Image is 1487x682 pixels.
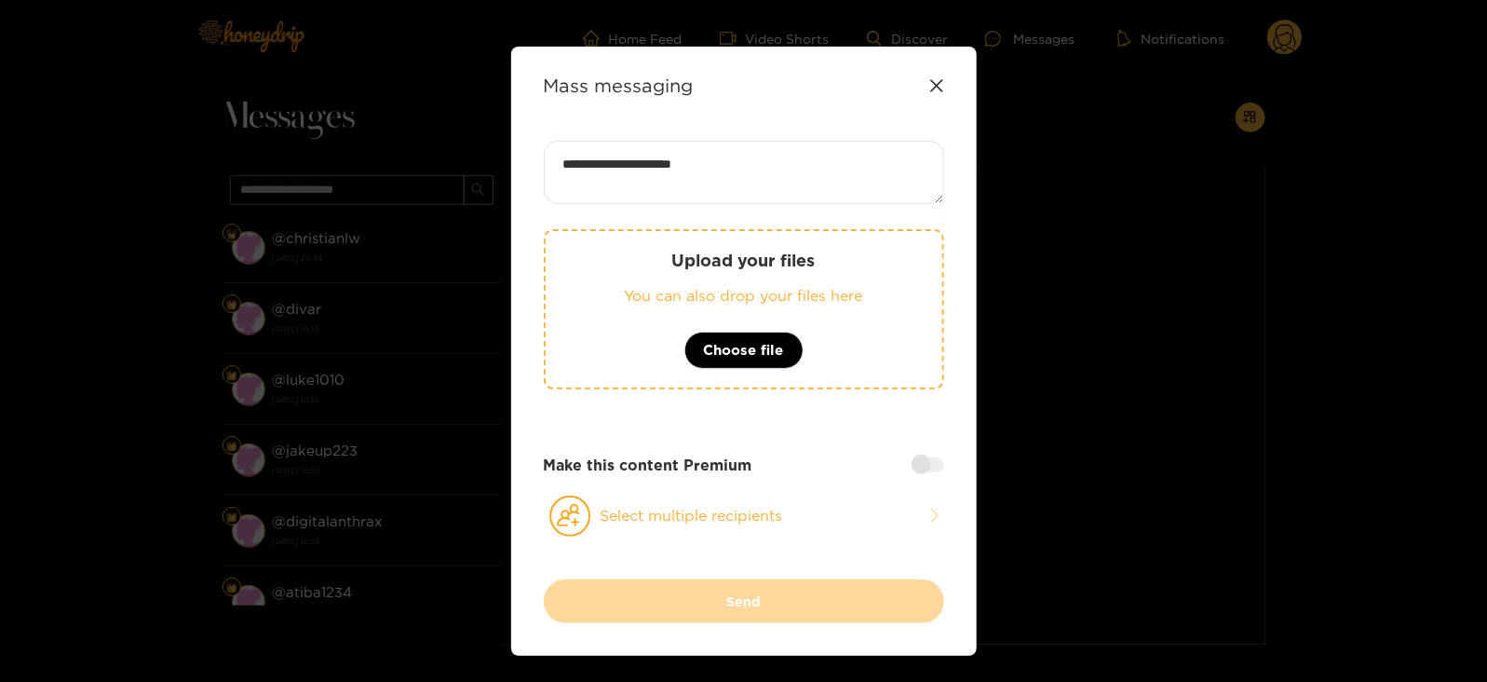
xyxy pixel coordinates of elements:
[544,455,752,476] strong: Make this content Premium
[544,580,944,623] button: Send
[684,332,804,369] button: Choose file
[544,495,944,538] button: Select multiple recipients
[583,250,905,271] p: Upload your files
[704,339,784,361] span: Choose file
[544,75,694,96] strong: Mass messaging
[583,285,905,307] p: You can also drop your files here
